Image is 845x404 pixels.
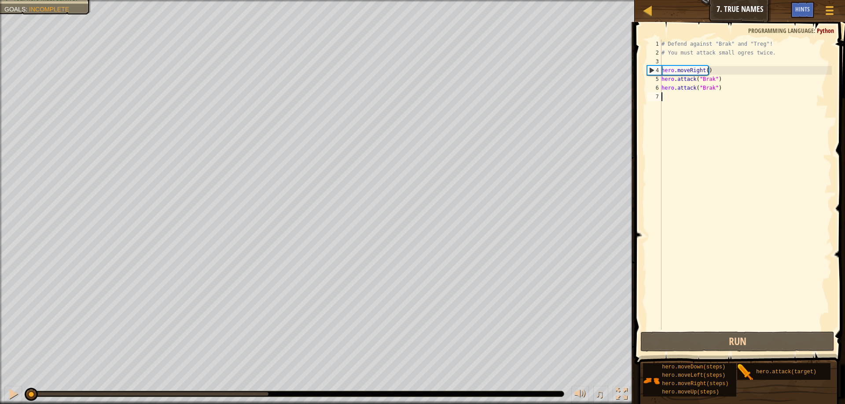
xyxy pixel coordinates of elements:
[662,389,719,395] span: hero.moveUp(steps)
[571,386,589,404] button: Adjust volume
[647,40,661,48] div: 1
[647,66,661,75] div: 4
[29,6,69,13] span: Incomplete
[595,387,604,400] span: ♫
[4,386,22,404] button: Ctrl + P: Pause
[756,369,816,375] span: hero.attack(target)
[795,5,810,13] span: Hints
[647,75,661,84] div: 5
[613,386,630,404] button: Toggle fullscreen
[819,2,841,22] button: Show game menu
[662,381,728,387] span: hero.moveRight(steps)
[593,386,608,404] button: ♫
[817,26,834,35] span: Python
[662,372,725,379] span: hero.moveLeft(steps)
[662,364,725,370] span: hero.moveDown(steps)
[643,372,660,389] img: portrait.png
[647,92,661,101] div: 7
[4,6,26,13] span: Goals
[737,364,754,381] img: portrait.png
[814,26,817,35] span: :
[647,57,661,66] div: 3
[640,331,834,352] button: Run
[647,48,661,57] div: 2
[647,84,661,92] div: 6
[748,26,814,35] span: Programming language
[26,6,29,13] span: :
